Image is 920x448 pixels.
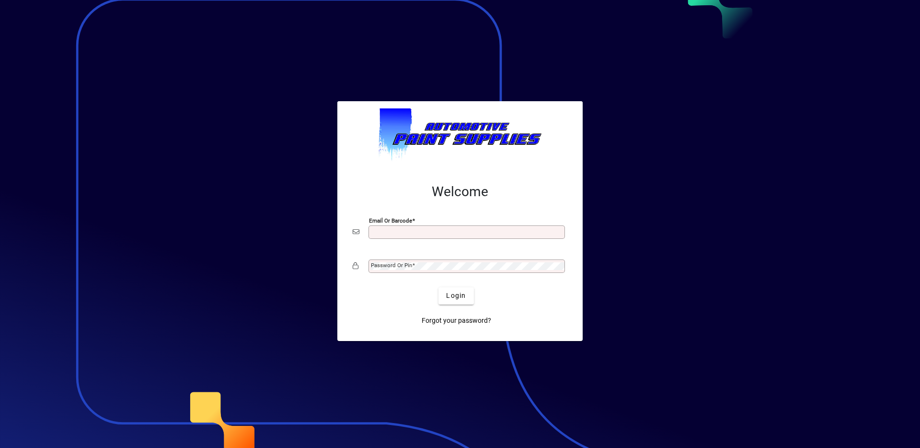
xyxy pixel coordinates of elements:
[353,184,567,200] h2: Welcome
[438,287,473,305] button: Login
[446,291,466,301] span: Login
[369,217,412,224] mat-label: Email or Barcode
[422,316,491,326] span: Forgot your password?
[418,312,495,330] a: Forgot your password?
[371,262,412,269] mat-label: Password or Pin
